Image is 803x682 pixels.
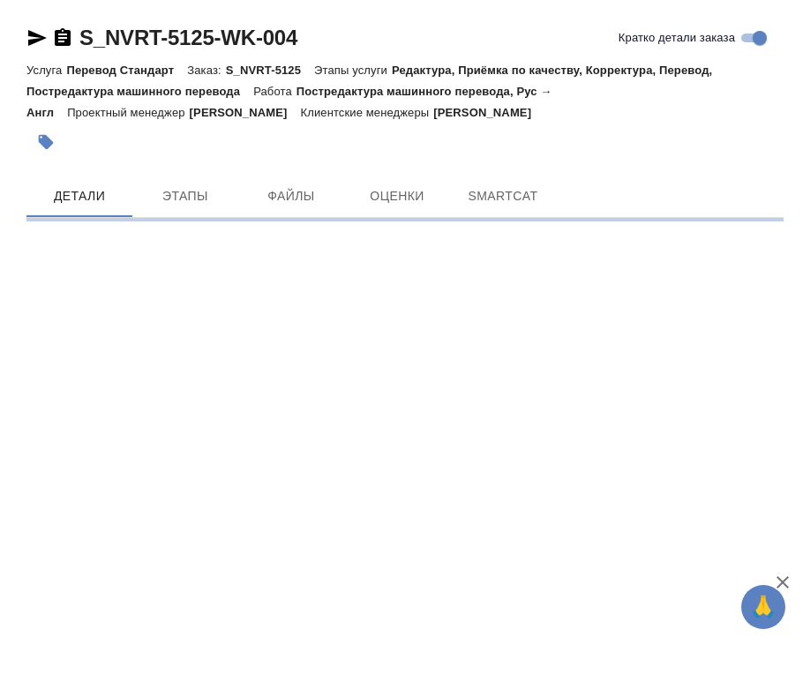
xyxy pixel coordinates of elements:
a: S_NVRT-5125-WK-004 [79,26,297,49]
p: Работа [253,85,296,98]
p: Клиентские менеджеры [301,106,434,119]
span: Детали [37,185,122,207]
p: Перевод Стандарт [66,64,187,77]
span: SmartCat [461,185,545,207]
span: Файлы [249,185,334,207]
span: Кратко детали заказа [619,29,735,47]
button: Скопировать ссылку [52,27,73,49]
p: Заказ: [187,64,225,77]
button: Скопировать ссылку для ЯМессенджера [26,27,48,49]
p: Услуга [26,64,66,77]
p: Проектный менеджер [67,106,189,119]
span: Этапы [143,185,228,207]
p: Этапы услуги [314,64,392,77]
button: 🙏 [741,585,785,629]
p: [PERSON_NAME] [190,106,301,119]
button: Добавить тэг [26,123,65,161]
p: [PERSON_NAME] [433,106,544,119]
p: S_NVRT-5125 [226,64,314,77]
span: Оценки [355,185,439,207]
span: 🙏 [748,588,778,626]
